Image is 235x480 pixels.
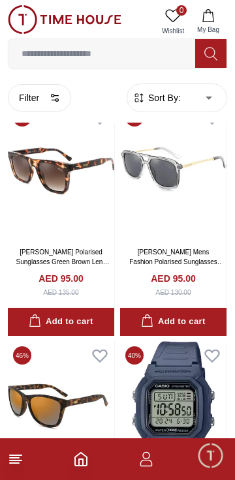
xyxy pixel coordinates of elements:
div: AED 135.00 [44,288,79,297]
img: Lee Cooper Square Polarised Sunglasses Blue Revo Lens For Smart Men - LC1039C02 [8,341,114,478]
a: 0Wishlist [157,5,189,38]
span: Wishlist [157,26,189,36]
span: Sort By: [146,91,181,104]
div: Chat Widget [196,442,225,470]
a: Home [73,451,89,467]
img: Lee Cooper Polarised Sunglasses Green Brown Lens For Smart Men - LC1021C02 [8,103,114,240]
button: Filter [8,84,71,112]
button: Add to cart [120,308,227,336]
span: My Bag [192,25,225,35]
h4: AED 95.00 [39,272,83,285]
button: Add to cart [8,308,114,336]
img: ... [8,5,121,34]
button: My Bag [189,5,227,38]
a: [PERSON_NAME] Polarised Sunglasses Green Brown Lens For Smart Men - LC1021C02 [16,248,110,275]
a: [PERSON_NAME] Mens Fashion Polarised Sunglasses Grey Lens - LC1023C01 [129,248,224,275]
div: Add to cart [29,314,93,329]
div: AED 130.00 [156,288,191,297]
div: Add to cart [141,314,205,329]
span: 0 [176,5,187,16]
h4: AED 95.00 [151,272,195,285]
span: 46 % [13,346,31,365]
button: Sort By: [133,91,181,104]
img: CASIO Men's Digital Blue Dial Watch - W-800H-2AVDF [120,341,227,478]
span: 40 % [125,346,144,365]
img: Lee Cooper Mens Fashion Polarised Sunglasses Grey Lens - LC1023C01 [120,103,227,240]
